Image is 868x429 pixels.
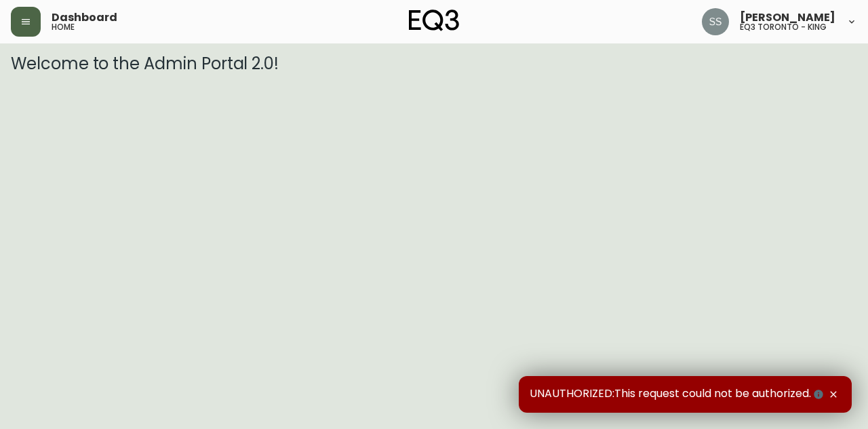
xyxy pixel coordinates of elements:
h5: eq3 toronto - king [740,23,827,31]
img: logo [409,10,459,31]
h5: home [52,23,75,31]
span: Dashboard [52,12,117,23]
span: UNAUTHORIZED:This request could not be authorized. [530,387,826,402]
span: [PERSON_NAME] [740,12,835,23]
h3: Welcome to the Admin Portal 2.0! [11,54,857,73]
img: f1b6f2cda6f3b51f95337c5892ce6799 [702,8,729,35]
